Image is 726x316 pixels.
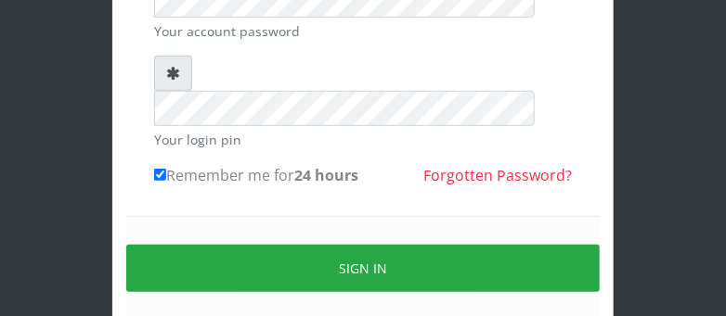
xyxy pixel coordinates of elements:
a: Forgotten Password? [423,165,572,185]
small: Your account password [154,21,572,41]
small: Your login pin [154,130,572,149]
input: Remember me for24 hours [154,169,166,181]
b: 24 hours [294,165,358,185]
button: Sign in [126,245,600,292]
label: Remember me for [154,164,358,186]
